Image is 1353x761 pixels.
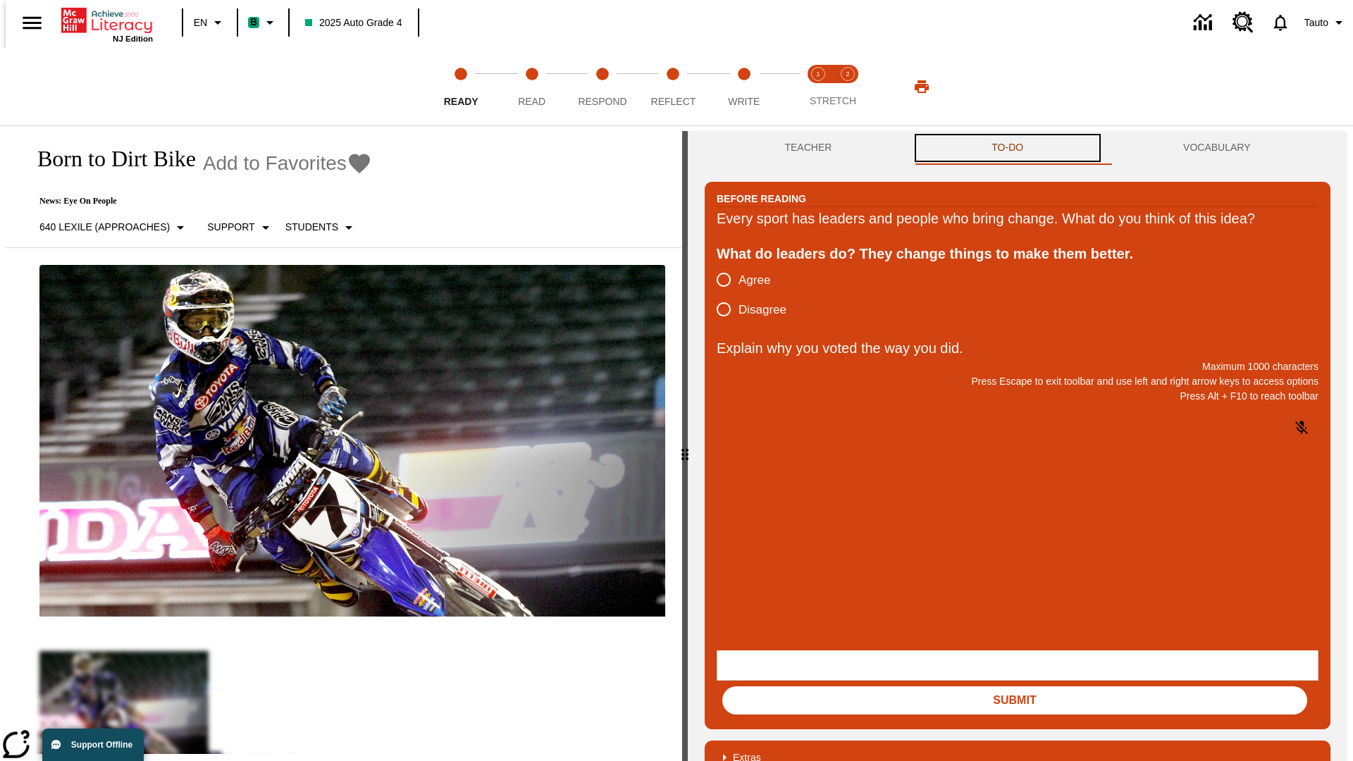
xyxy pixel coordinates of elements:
div: Every sport has leaders and people who bring change. What do you think of this idea? [717,207,1318,230]
button: Read step 2 of 5 [490,48,572,125]
div: Home [61,5,153,43]
button: Respond step 3 of 5 [562,48,643,125]
span: NJ Edition [113,35,153,43]
span: Support Offline [71,740,132,750]
p: Students [285,220,338,235]
span: Write [728,96,760,107]
button: Select Lexile, 640 Lexile (Approaches) [34,215,194,240]
button: TO-DO [912,131,1104,165]
p: Maximum 1000 characters [717,359,1318,374]
p: Explain why you voted the way you did. [717,337,1318,359]
button: Boost Class color is mint green. Change class color [242,10,284,35]
img: Motocross racer James Stewart flies through the air on his dirt bike. [39,265,665,617]
div: Instructional Panel Tabs [705,131,1330,165]
p: Press Escape to exit toolbar and use left and right arrow keys to access options [717,374,1318,389]
button: Write step 5 of 5 [703,48,785,125]
div: activity [688,131,1347,761]
p: 640 Lexile (Approaches) [39,220,170,235]
span: Agree [739,271,770,290]
h1: Born to Dirt Bike [23,146,196,172]
span: 2025 Auto Grade 4 [305,16,402,30]
button: Scaffolds, Support [202,215,279,240]
text: 2 [846,70,849,78]
button: Language: EN, Select a language [187,10,233,35]
span: Reflect [651,96,696,107]
button: Stretch Read step 1 of 2 [798,48,839,125]
div: poll [717,265,798,324]
button: Support Offline [42,729,144,761]
button: Click to activate and allow voice recognition [1285,411,1318,445]
button: Open side menu [11,2,53,44]
a: Notifications [1262,4,1299,41]
button: Teacher [705,131,912,165]
span: Respond [578,96,626,107]
span: Read [518,96,545,107]
h2: Before Reading [717,191,806,206]
div: reading [6,131,682,754]
text: 1 [816,70,820,78]
button: Add to Favorites - Born to Dirt Bike [203,151,372,175]
span: STRETCH [810,95,856,106]
span: Disagree [739,301,786,319]
button: Reflect step 4 of 5 [632,48,714,125]
button: Profile/Settings [1299,10,1353,35]
div: What do leaders do? They change things to make them better. [717,242,1318,265]
p: News: Eye On People [23,196,372,206]
button: Stretch Respond step 2 of 2 [827,48,868,125]
p: Support [207,220,254,235]
span: Tauto [1304,16,1328,30]
span: EN [194,16,207,30]
button: VOCABULARY [1104,131,1330,165]
a: Resource Center, Will open in new tab [1224,4,1262,42]
body: Explain why you voted the way you did. Maximum 1000 characters Press Alt + F10 to reach toolbar P... [6,11,206,24]
span: Ready [444,96,478,107]
div: Press Enter or Spacebar and then press right and left arrow keys to move the slider [682,131,688,761]
button: Print [899,74,944,99]
button: Submit [722,686,1307,714]
button: Select Student [280,215,363,240]
span: Add to Favorites [203,152,347,175]
p: Press Alt + F10 to reach toolbar [717,389,1318,404]
a: Data Center [1185,4,1224,42]
span: B [250,13,257,31]
button: Ready step 1 of 5 [420,48,502,125]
